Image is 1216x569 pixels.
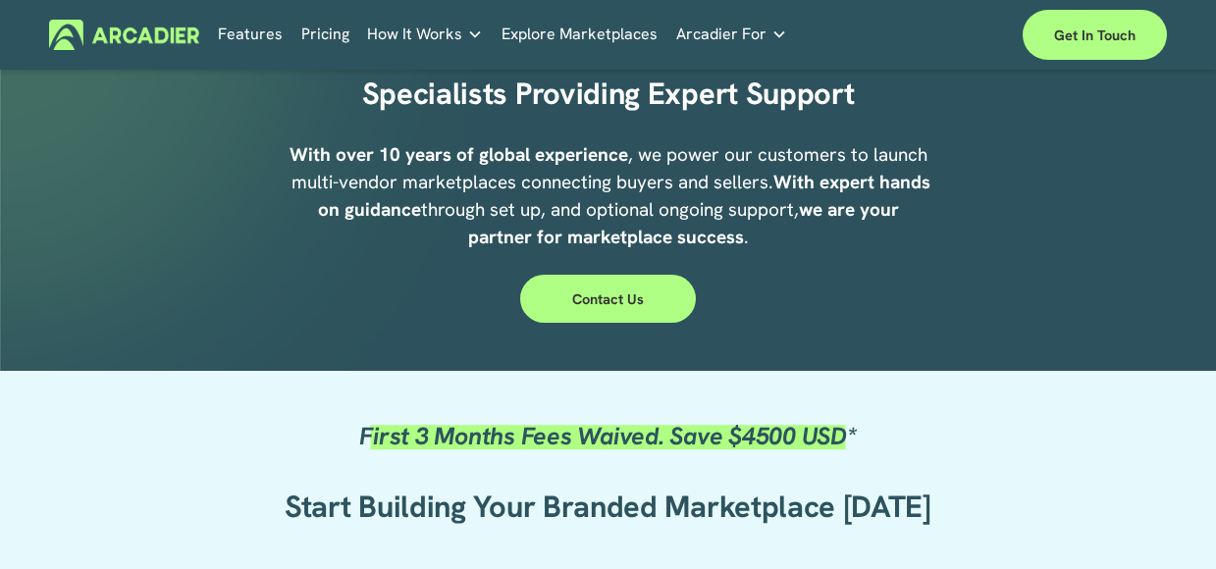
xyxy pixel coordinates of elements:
a: Get in touch [1023,10,1167,60]
iframe: Chat Widget [1118,475,1216,569]
a: folder dropdown [676,20,787,50]
a: Contact Us [520,275,695,323]
span: How It Works [367,21,462,48]
strong: With over 10 years of global experience [290,142,628,167]
img: Arcadier [49,20,199,50]
a: folder dropdown [367,20,483,50]
p: , we power our customers to launch multi-vendor marketplaces connecting buyers and sellers. throu... [285,141,931,251]
strong: With expert hands on guidance [318,170,935,222]
h2: Specialists Providing Expert Support [332,75,884,113]
h2: Start Building Your Branded Marketplace [DATE] [284,488,932,526]
a: Pricing [301,20,349,50]
strong: we are your partner for marketplace success [468,197,904,249]
span: Arcadier For [676,21,767,48]
a: Features [218,20,283,50]
em: First 3 Months Fees Waived. Save $4500 USD* [359,420,856,452]
a: Explore Marketplaces [502,20,658,50]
